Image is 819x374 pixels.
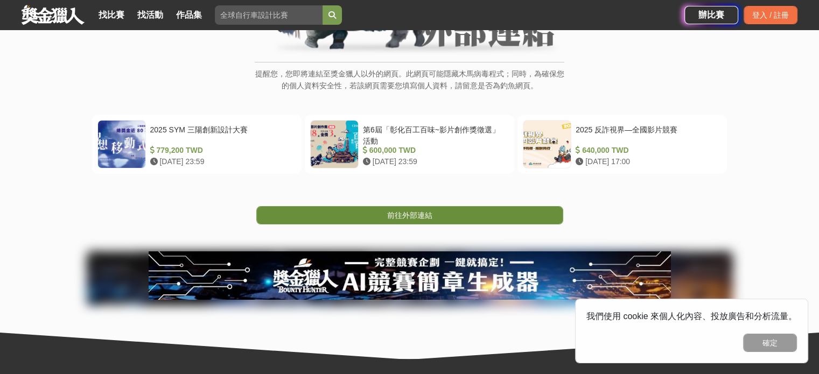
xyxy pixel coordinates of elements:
[256,206,563,224] a: 前往外部連結
[305,115,514,174] a: 第6屆「彰化百工百味~影片創作獎徵選」活動 600,000 TWD [DATE] 23:59
[150,124,292,145] div: 2025 SYM 三陽創新設計大賽
[92,115,302,174] a: 2025 SYM 三陽創新設計大賽 779,200 TWD [DATE] 23:59
[150,156,292,167] div: [DATE] 23:59
[363,145,505,156] div: 600,000 TWD
[517,115,727,174] a: 2025 反詐視界—全國影片競賽 640,000 TWD [DATE] 17:00
[215,5,323,25] input: 全球自行車設計比賽
[684,6,738,24] a: 辦比賽
[172,8,206,23] a: 作品集
[576,124,717,145] div: 2025 反詐視界—全國影片競賽
[150,145,292,156] div: 779,200 TWD
[133,8,167,23] a: 找活動
[387,211,432,220] span: 前往外部連結
[576,156,717,167] div: [DATE] 17:00
[743,334,797,352] button: 確定
[149,251,671,300] img: e66c81bb-b616-479f-8cf1-2a61d99b1888.jpg
[363,124,505,145] div: 第6屆「彰化百工百味~影片創作獎徵選」活動
[255,68,564,103] p: 提醒您，您即將連結至獎金獵人以外的網頁。此網頁可能隱藏木馬病毒程式；同時，為確保您的個人資料安全性，若該網頁需要您填寫個人資料，請留意是否為釣魚網頁。
[363,156,505,167] div: [DATE] 23:59
[94,8,129,23] a: 找比賽
[586,312,797,321] span: 我們使用 cookie 來個人化內容、投放廣告和分析流量。
[744,6,797,24] div: 登入 / 註冊
[576,145,717,156] div: 640,000 TWD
